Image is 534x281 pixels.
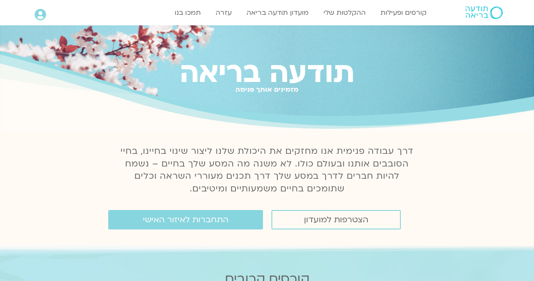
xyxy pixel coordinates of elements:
[319,5,370,21] a: ההקלטות שלי
[271,210,401,229] a: הצטרפות למועדון
[211,5,236,21] a: עזרה
[376,5,431,21] a: קורסים ופעילות
[466,6,503,19] img: תודעה בריאה
[116,145,419,196] p: דרך עבודה פנימית אנו מחזקים את היכולת שלנו ליצור שינוי בחיינו, בחיי הסובבים אותנו ובעולם כולו. לא...
[242,5,313,21] a: מועדון תודעה בריאה
[170,5,205,21] a: תמכו בנו
[108,210,263,229] a: התחברות לאיזור האישי
[143,215,228,224] span: התחברות לאיזור האישי
[304,215,368,224] span: הצטרפות למועדון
